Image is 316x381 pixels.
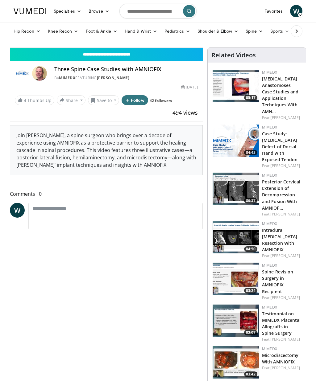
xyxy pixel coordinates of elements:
a: 04:43 [213,125,259,157]
img: VuMedi Logo [14,8,46,14]
span: 4 [24,97,26,103]
a: 03:24 [213,263,259,295]
span: 05:17 [244,95,257,100]
div: Feat. [262,253,301,259]
span: 04:43 [244,150,257,155]
a: [PERSON_NAME] [270,115,300,120]
a: Spine Revision Surgery in AMNIOFIX Recipient [262,269,293,294]
a: 03:42 [213,346,259,379]
button: Save to [88,95,119,105]
a: Case Study: [MEDICAL_DATA] Defect of Dorsal Hand with Exposed Tendon [262,131,297,162]
h4: Three Spine Case Studies with AMNIOFIX [54,66,198,73]
img: 5b2f2c60-1a90-4d85-9dcb-5e8537f759b1.png.150x105_q85_crop-smart_upscale.png [213,125,259,157]
img: a1c13f52-4c83-45cf-a20b-8014fa74e324.png.150x105_q85_crop-smart_upscale.png [213,263,259,295]
a: MIMEDX [262,263,277,268]
div: [DATE] [181,84,198,90]
a: Foot & Ankle [82,25,121,37]
a: Microdiscectomy With AMNIOFIX [262,352,299,365]
a: Hip Recon [10,25,44,37]
div: Join [PERSON_NAME], a spine surgeon who brings over a decade of experience using AMNIOFIX as a pr... [10,125,202,175]
a: Knee Recon [44,25,82,37]
img: 870ffff8-2fe6-4319-b880-d4926705d09e.150x105_q85_crop-smart_upscale.jpg [213,173,259,205]
img: MIMEDX [15,66,30,81]
a: Shoulder & Elbow [194,25,242,37]
a: MIMEDX [262,70,277,75]
a: Favorites [261,5,286,17]
img: Avatar [32,66,47,81]
a: Spine [242,25,266,37]
a: [MEDICAL_DATA] Anastomoses Case Studies and Application Techniques With AMN… [262,76,299,114]
span: Comments 0 [10,190,203,198]
a: 05:17 [213,70,259,102]
a: Browse [85,5,113,17]
a: MIMEDX [262,305,277,310]
a: [PERSON_NAME] [270,211,300,217]
span: 04:50 [244,246,257,252]
a: W [10,203,25,218]
img: bded3279-518f-4537-ae8e-1e6d473626ab.150x105_q85_crop-smart_upscale.jpg [213,70,259,102]
div: Feat. [262,295,301,301]
a: [PERSON_NAME] [270,365,300,371]
input: Search topics, interventions [119,4,197,18]
img: 28130dcb-9415-4d18-b2f0-fa0e29a55ae1.png.150x105_q85_crop-smart_upscale.png [213,221,259,253]
span: 06:37 [244,198,257,203]
a: Testimonial on MIMEDX Placental Allografts in Spine Surgery [262,311,301,336]
a: [PERSON_NAME] [97,75,130,80]
button: Follow [122,95,148,105]
a: Posterior Cervical Extension of Decompression and Fusion With AMNIOF… [262,179,300,211]
a: 02:07 [213,305,259,337]
a: Specialties [50,5,85,17]
a: 06:37 [213,173,259,205]
a: 42 followers [150,98,172,103]
a: 04:50 [213,221,259,253]
a: [PERSON_NAME] [270,163,300,168]
span: 02:07 [244,330,257,335]
a: MIMEDX [262,173,277,178]
span: 03:42 [244,371,257,377]
div: By FEATURING [54,75,198,81]
span: 494 views [173,109,198,116]
a: Sports [267,25,293,37]
img: 4ae72f50-b819-46c3-9727-8fbabbdd31b7.150x105_q85_crop-smart_upscale.jpg [213,305,259,337]
a: [PERSON_NAME] [270,295,300,300]
a: MIMEDX [262,221,277,226]
a: W [290,5,302,17]
button: Share [57,95,85,105]
div: Feat. [262,115,301,121]
span: 03:24 [244,288,257,293]
img: e59da03c-6e6b-421b-8ae2-4d4fe7f33ed4.150x105_q85_crop-smart_upscale.jpg [213,346,259,379]
a: Intradural [MEDICAL_DATA] Resection With AMNIOFIX [262,227,297,252]
div: Feat. [262,211,301,217]
div: Feat. [262,365,301,371]
a: MIMEDX [262,346,277,351]
a: MIMEDX [262,125,277,130]
div: Feat. [262,163,301,169]
a: [PERSON_NAME] [270,337,300,342]
a: MIMEDX [59,75,75,80]
a: Hand & Wrist [121,25,161,37]
a: [PERSON_NAME] [270,253,300,258]
a: 4 Thumbs Up [15,96,54,105]
a: Pediatrics [161,25,194,37]
h4: Related Videos [211,51,256,59]
div: Feat. [262,337,301,342]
